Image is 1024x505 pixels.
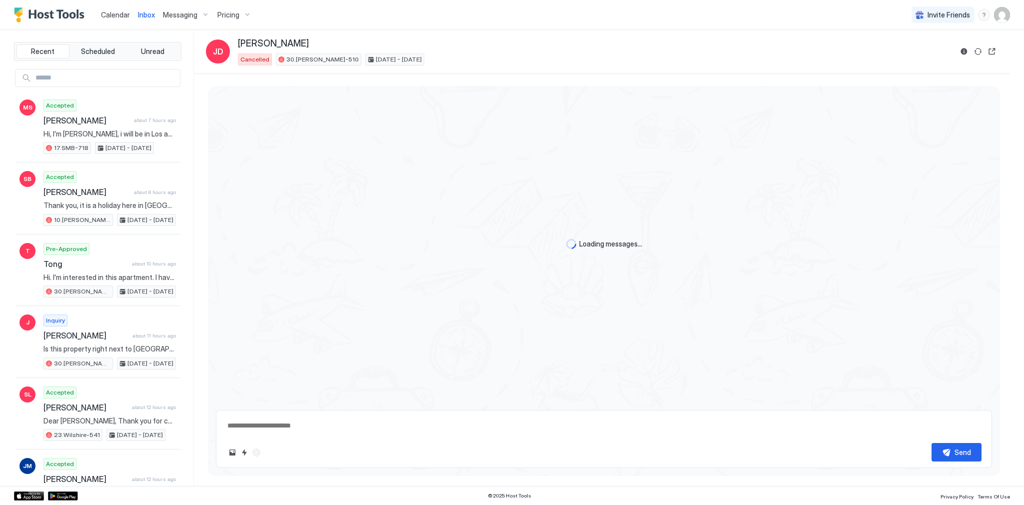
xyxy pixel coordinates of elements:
div: menu [978,9,990,21]
span: © 2025 Host Tools [488,492,531,499]
input: Input Field [31,69,180,86]
button: Send [932,443,982,461]
span: [PERSON_NAME] [43,187,130,197]
span: [PERSON_NAME] [43,402,128,412]
span: J [26,318,29,327]
span: Accepted [46,459,74,468]
span: about 7 hours ago [134,117,176,123]
button: Sync reservation [972,45,984,57]
a: Terms Of Use [978,490,1010,501]
div: User profile [994,7,1010,23]
span: [DATE] - [DATE] [376,55,422,64]
span: 17.SMB-718 [54,143,88,152]
span: [DATE] - [DATE] [127,215,173,224]
span: about 12 hours ago [132,476,176,482]
span: Hi, I’m [PERSON_NAME], i will be in Los agentes work my boyfriend for the weekend. [43,129,176,138]
a: Inbox [138,9,155,20]
span: about 8 hours ago [134,189,176,195]
a: App Store [14,491,44,500]
span: Recent [31,47,54,56]
span: 30.[PERSON_NAME]-510 [54,359,110,368]
span: [PERSON_NAME] [238,38,309,49]
span: [PERSON_NAME] [43,115,130,125]
span: [DATE] - [DATE] [105,143,151,152]
span: SL [24,390,31,399]
span: 30.[PERSON_NAME]-510 [54,287,110,296]
span: Thank you, it is a holiday here in [GEOGRAPHIC_DATA] [DATE] so we can finalise [DATE] :) [43,201,176,210]
span: Dear [PERSON_NAME], Thank you for choosing to stay at our apartment. 📅 I’d like to confirm your r... [43,416,176,425]
span: [PERSON_NAME] [43,474,128,484]
button: Recent [16,44,69,58]
span: SB [23,174,31,183]
span: Privacy Policy [941,493,974,499]
button: Upload image [226,446,238,458]
span: JD [213,45,223,57]
span: Unread [141,47,164,56]
span: Pricing [217,10,239,19]
span: Invite Friends [928,10,970,19]
span: Scheduled [81,47,115,56]
span: Tong [43,259,128,269]
span: about 10 hours ago [132,260,176,267]
a: Host Tools Logo [14,7,89,22]
span: Terms Of Use [978,493,1010,499]
button: Quick reply [238,446,250,458]
span: Accepted [46,172,74,181]
span: T [25,246,30,255]
a: Privacy Policy [941,490,974,501]
span: 10.[PERSON_NAME]-203 [54,215,110,224]
span: Messaging [163,10,197,19]
span: JM [23,461,32,470]
span: Accepted [46,388,74,397]
div: loading [566,239,576,249]
span: MS [23,103,32,112]
span: Accepted [46,101,74,110]
span: [PERSON_NAME] [43,330,128,340]
span: [DATE] - [DATE] [127,359,173,368]
span: Inquiry [46,316,65,325]
button: Open reservation [986,45,998,57]
span: Inbox [138,10,155,19]
span: Is this property right next to [GEOGRAPHIC_DATA]? [43,344,176,353]
span: 30.[PERSON_NAME]-510 [286,55,359,64]
button: Scheduled [71,44,124,58]
span: [DATE] - [DATE] [117,430,163,439]
span: Pre-Approved [46,244,87,253]
span: Calendar [101,10,130,19]
span: about 12 hours ago [132,404,176,410]
span: [DATE] - [DATE] [127,287,173,296]
span: about 11 hours ago [132,332,176,339]
a: Google Play Store [48,491,78,500]
span: Hi. I’m interested in this apartment. I have a question about location, is that close to [GEOGRAP... [43,273,176,282]
a: Calendar [101,9,130,20]
button: Reservation information [958,45,970,57]
button: Unread [126,44,179,58]
span: 23.Wilshire-541 [54,430,100,439]
span: Loading messages... [579,239,642,248]
div: tab-group [14,42,181,61]
span: Cancelled [240,55,269,64]
div: Send [955,447,971,457]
